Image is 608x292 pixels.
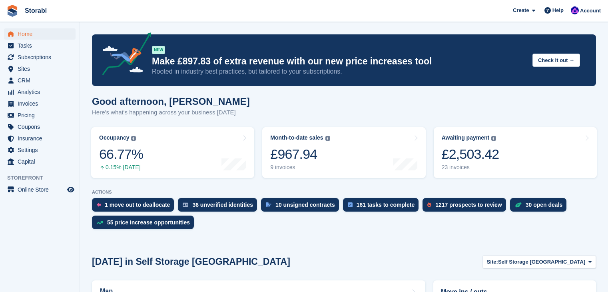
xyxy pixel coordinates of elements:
div: 30 open deals [526,202,563,208]
span: Help [552,6,564,14]
a: 1217 prospects to review [423,198,510,216]
div: Occupancy [99,134,129,141]
div: 0.15% [DATE] [99,164,143,171]
img: icon-info-grey-7440780725fd019a000dd9b08b2336e03edf1995a4989e88bcd33f0948082b44.svg [131,136,136,141]
span: Self Storage [GEOGRAPHIC_DATA] [498,258,585,266]
div: 55 price increase opportunities [107,219,190,226]
div: £2,503.42 [442,146,499,162]
a: menu [4,75,76,86]
h1: Good afternoon, [PERSON_NAME] [92,96,250,107]
span: Tasks [18,40,66,51]
p: Rooted in industry best practices, but tailored to your subscriptions. [152,67,526,76]
span: Storefront [7,174,80,182]
a: menu [4,28,76,40]
a: menu [4,110,76,121]
img: Bailey Hunt [571,6,579,14]
div: 1 move out to deallocate [105,202,170,208]
a: Preview store [66,185,76,194]
span: Create [513,6,529,14]
a: 1 move out to deallocate [92,198,178,216]
div: Awaiting payment [442,134,490,141]
button: Check it out → [532,54,580,67]
div: 1217 prospects to review [435,202,502,208]
img: icon-info-grey-7440780725fd019a000dd9b08b2336e03edf1995a4989e88bcd33f0948082b44.svg [325,136,330,141]
div: 36 unverified identities [192,202,253,208]
a: menu [4,184,76,195]
a: 161 tasks to complete [343,198,423,216]
a: menu [4,133,76,144]
img: prospect-51fa495bee0391a8d652442698ab0144808aea92771e9ea1ae160a38d050c398.svg [427,202,431,207]
h2: [DATE] in Self Storage [GEOGRAPHIC_DATA] [92,256,290,267]
span: Site: [487,258,498,266]
span: Insurance [18,133,66,144]
span: CRM [18,75,66,86]
span: Settings [18,144,66,156]
a: 36 unverified identities [178,198,261,216]
img: price-adjustments-announcement-icon-8257ccfd72463d97f412b2fc003d46551f7dbcb40ab6d574587a9cd5c0d94... [96,32,152,78]
div: 66.77% [99,146,143,162]
a: menu [4,156,76,167]
a: menu [4,40,76,51]
a: Occupancy 66.77% 0.15% [DATE] [91,127,254,178]
span: Online Store [18,184,66,195]
span: Subscriptions [18,52,66,63]
a: 30 open deals [510,198,571,216]
a: menu [4,52,76,63]
span: Pricing [18,110,66,121]
a: menu [4,121,76,132]
img: stora-icon-8386f47178a22dfd0bd8f6a31ec36ba5ce8667c1dd55bd0f319d3a0aa187defe.svg [6,5,18,17]
div: Month-to-date sales [270,134,323,141]
div: 9 invoices [270,164,330,171]
span: Sites [18,63,66,74]
div: 10 unsigned contracts [275,202,335,208]
span: Analytics [18,86,66,98]
img: move_outs_to_deallocate_icon-f764333ba52eb49d3ac5e1228854f67142a1ed5810a6f6cc68b1a99e826820c5.svg [97,202,101,207]
img: verify_identity-adf6edd0f0f0b5bbfe63781bf79b02c33cf7c696d77639b501bdc392416b5a36.svg [183,202,188,207]
span: Capital [18,156,66,167]
a: menu [4,144,76,156]
img: price_increase_opportunities-93ffe204e8149a01c8c9dc8f82e8f89637d9d84a8eef4429ea346261dce0b2c0.svg [97,221,103,224]
button: Site: Self Storage [GEOGRAPHIC_DATA] [482,255,596,268]
p: Make £897.83 of extra revenue with our new price increases tool [152,56,526,67]
span: Invoices [18,98,66,109]
img: deal-1b604bf984904fb50ccaf53a9ad4b4a5d6e5aea283cecdc64d6e3604feb123c2.svg [515,202,522,208]
div: 23 invoices [442,164,499,171]
a: menu [4,86,76,98]
a: menu [4,98,76,109]
p: Here's what's happening across your business [DATE] [92,108,250,117]
span: Coupons [18,121,66,132]
div: £967.94 [270,146,330,162]
a: Storabl [22,4,50,17]
span: Home [18,28,66,40]
a: menu [4,63,76,74]
a: Awaiting payment £2,503.42 23 invoices [434,127,597,178]
a: 10 unsigned contracts [261,198,343,216]
div: NEW [152,46,165,54]
span: Account [580,7,601,15]
a: 55 price increase opportunities [92,216,198,233]
p: ACTIONS [92,190,596,195]
img: contract_signature_icon-13c848040528278c33f63329250d36e43548de30e8caae1d1a13099fd9432cc5.svg [266,202,271,207]
a: Month-to-date sales £967.94 9 invoices [262,127,425,178]
img: icon-info-grey-7440780725fd019a000dd9b08b2336e03edf1995a4989e88bcd33f0948082b44.svg [491,136,496,141]
div: 161 tasks to complete [357,202,415,208]
img: task-75834270c22a3079a89374b754ae025e5fb1db73e45f91037f5363f120a921f8.svg [348,202,353,207]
